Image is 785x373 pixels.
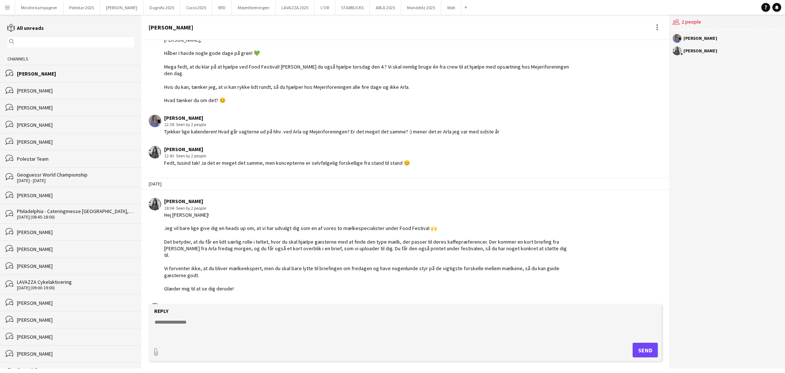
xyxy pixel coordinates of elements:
div: [PERSON_NAME] [17,122,134,128]
div: [PERSON_NAME] [17,317,134,323]
div: [PERSON_NAME] [164,115,499,121]
button: Wolt [441,0,462,15]
button: ARLA 2025 [370,0,401,15]
div: [PERSON_NAME] [17,246,134,252]
div: [PERSON_NAME] [17,351,134,357]
button: Cocio 2025 [180,0,212,15]
div: [PERSON_NAME] [17,139,134,145]
div: [PERSON_NAME] [17,229,134,236]
div: Geoguessr World Championship [17,171,134,178]
button: [PERSON_NAME] [100,0,144,15]
label: Reply [154,308,169,314]
div: 12:43 [164,153,410,159]
div: [PERSON_NAME] [683,49,717,53]
div: [PERSON_NAME] [683,36,717,41]
button: Send [633,343,658,358]
div: LAVAZZA Cykelaktivering [17,279,134,285]
span: · Seen by 2 people [174,122,206,127]
span: · Seen by 2 people [174,153,206,158]
button: Polestar 2025 [63,0,100,15]
button: Mondeléz 2025 [401,0,441,15]
div: [PERSON_NAME] [164,303,311,310]
div: [PERSON_NAME] [17,263,134,269]
button: Mindre kampagner [15,0,63,15]
button: LAVAZZA 2025 [276,0,315,15]
a: All unreads [7,25,44,31]
button: Mejeriforeningen [232,0,276,15]
div: Philadelphia - Cateringmesse [GEOGRAPHIC_DATA], Grenade - Cateringmesse Nord [17,208,134,215]
div: [DATE] (09:00-19:00) [17,285,134,290]
div: Cocio X Grøn [17,366,134,373]
div: [PERSON_NAME], Håber I havde nogle gode dage på grøn! 💚 Mega fedt, at du klar på at hjælpe ved Fo... [164,36,571,104]
div: [DATE] (08:45-18:00) [17,215,134,220]
button: STARBUCKS [335,0,370,15]
span: · Seen by 2 people [174,205,206,211]
div: 12:38 [164,121,499,128]
div: [PERSON_NAME] [17,300,134,306]
div: [PERSON_NAME] [17,334,134,340]
div: [PERSON_NAME] [17,192,134,199]
div: Fedt, tusind tak! Ja det er meget det samme, men koncepterne er selvfølgelig forskellige fra stan... [164,160,410,166]
div: [PERSON_NAME] [164,198,571,205]
div: [PERSON_NAME] [164,146,410,153]
button: L'OR [315,0,335,15]
div: Polestar Team [17,156,134,162]
div: Tjekker lige kalenderen! Hvad går vagterne ud på hhv. ved Arla og Mejeriforeningen? Er det meget ... [164,128,499,135]
button: BYD [212,0,232,15]
div: [PERSON_NAME] [17,70,134,77]
div: 18:04 [164,205,571,212]
div: [PERSON_NAME] [149,24,193,31]
div: [DATE] [141,178,669,190]
div: 2 people [673,15,781,30]
div: [PERSON_NAME] [17,104,134,111]
div: [PERSON_NAME] [17,87,134,94]
div: [DATE] - [DATE] [17,178,134,183]
div: Hej [PERSON_NAME]! Jeg vil bare lige give dig en heads up om, at vi har udvalgt dig som en af vor... [164,212,571,292]
button: Dagrofa 2025 [144,0,180,15]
